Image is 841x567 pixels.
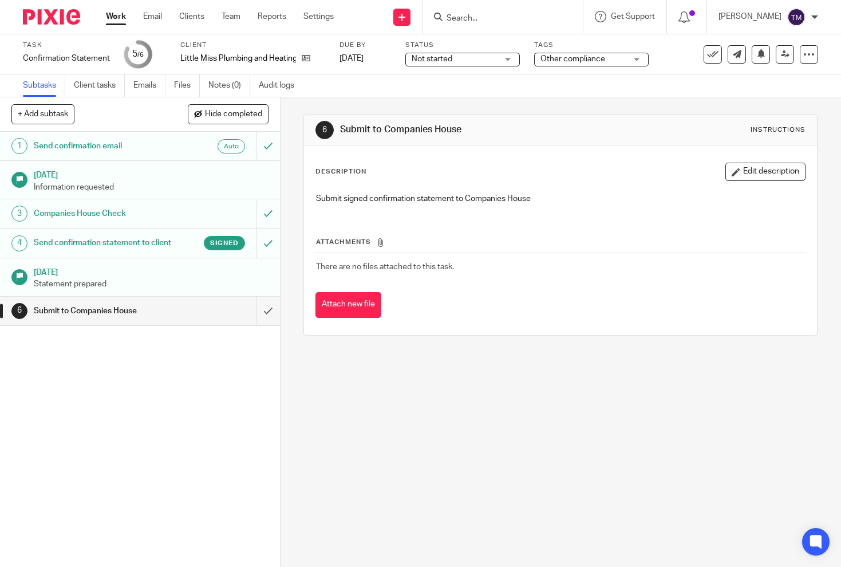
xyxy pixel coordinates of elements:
a: Settings [303,11,334,22]
div: 6 [315,121,334,139]
a: Files [174,74,200,97]
h1: [DATE] [34,167,269,181]
a: Client tasks [74,74,125,97]
span: Not started [412,55,452,63]
a: Emails [133,74,165,97]
h1: Submit to Companies House [34,302,175,320]
p: Submit signed confirmation statement to Companies House [316,193,805,204]
img: svg%3E [787,8,806,26]
span: Signed [210,238,239,248]
a: Subtasks [23,74,65,97]
label: Status [405,41,520,50]
p: Description [315,167,366,176]
div: Instructions [751,125,806,135]
label: Due by [339,41,391,50]
label: Tags [534,41,649,50]
a: Reports [258,11,286,22]
h1: Send confirmation email [34,137,175,155]
label: Client [180,41,325,50]
a: Email [143,11,162,22]
small: /6 [137,52,144,58]
h1: Companies House Check [34,205,175,222]
span: Other compliance [540,55,605,63]
div: Confirmation Statement [23,53,110,64]
p: [PERSON_NAME] [718,11,781,22]
input: Search [445,14,548,24]
span: [DATE] [339,54,364,62]
div: 1 [11,138,27,154]
h1: Submit to Companies House [340,124,585,136]
a: Audit logs [259,74,303,97]
img: Pixie [23,9,80,25]
div: Auto [218,139,245,153]
button: Attach new file [315,292,381,318]
button: + Add subtask [11,104,74,124]
a: Work [106,11,126,22]
span: Get Support [611,13,655,21]
span: There are no files attached to this task. [316,263,454,271]
div: 6 [11,303,27,319]
h1: [DATE] [34,264,269,278]
a: Clients [179,11,204,22]
p: Little Miss Plumbing and Heating Ltd [180,53,296,64]
a: Team [222,11,240,22]
button: Edit description [725,163,806,181]
span: Hide completed [205,110,262,119]
a: Notes (0) [208,74,250,97]
p: Information requested [34,182,269,193]
div: 4 [11,235,27,251]
div: 3 [11,206,27,222]
span: Attachments [316,239,371,245]
button: Hide completed [188,104,269,124]
h1: Send confirmation statement to client [34,234,175,251]
label: Task [23,41,110,50]
p: Statement prepared [34,278,269,290]
div: 5 [132,48,144,61]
